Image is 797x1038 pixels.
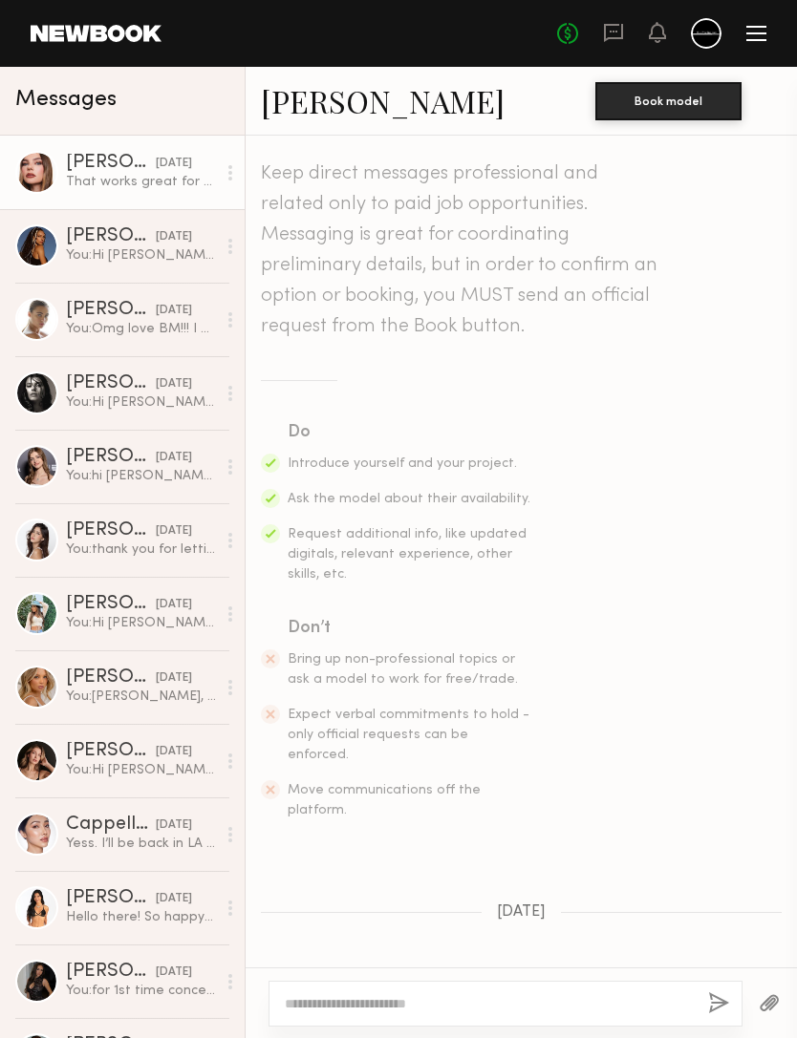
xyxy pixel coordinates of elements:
[66,374,156,393] div: [PERSON_NAME]
[66,467,216,485] div: You: hi [PERSON_NAME], I am currently working on some vintage film style concepts. I am planning ...
[66,761,216,779] div: You: Hi [PERSON_NAME], I am currently working on some vintage film style concepts. I am planning ...
[261,80,505,121] a: [PERSON_NAME]
[156,964,192,982] div: [DATE]
[595,82,742,120] button: Book model
[66,982,216,1000] div: You: for 1st time concept shoot, I usually try keep it around 2 to 3 hours.
[288,457,517,470] span: Introduce yourself and your project.
[156,596,192,614] div: [DATE]
[595,92,742,108] a: Book model
[66,889,156,908] div: [PERSON_NAME]
[66,154,156,173] div: [PERSON_NAME]
[288,784,481,816] span: Move communications off the platform.
[156,890,192,908] div: [DATE]
[66,688,216,706] div: You: [PERSON_NAME], How have you been? I am planning another shoot. Are you available in Sep? Tha...
[261,159,662,342] header: Keep direct messages professional and related only to paid job opportunities. Messaging is great ...
[66,540,216,559] div: You: thank you for letting me know.
[66,742,156,761] div: [PERSON_NAME]
[66,908,216,926] div: Hello there! So happy to connect with you, just followed you on IG - would love to discuss your v...
[156,375,192,393] div: [DATE]
[288,419,532,446] div: Do
[66,393,216,412] div: You: Hi [PERSON_NAME], I am currently working on some vintage film style concepts. I am planning ...
[288,709,529,761] span: Expect verbal commitments to hold - only official requests can be enforced.
[66,448,156,467] div: [PERSON_NAME]
[156,522,192,540] div: [DATE]
[66,173,216,191] div: That works great for me!
[66,521,156,540] div: [PERSON_NAME]
[66,320,216,338] div: You: Omg love BM!!! I heard there was some crazy sand storm this year.
[288,653,518,686] span: Bring up non-professional topics or ask a model to work for free/trade.
[66,668,156,688] div: [PERSON_NAME]
[497,904,546,921] span: [DATE]
[66,301,156,320] div: [PERSON_NAME]
[288,528,527,581] span: Request additional info, like updated digitals, relevant experience, other skills, etc.
[288,615,532,642] div: Don’t
[156,669,192,688] div: [DATE]
[156,155,192,173] div: [DATE]
[66,963,156,982] div: [PERSON_NAME]
[156,816,192,835] div: [DATE]
[156,302,192,320] div: [DATE]
[66,614,216,632] div: You: Hi [PERSON_NAME], I am currently working on some vintage film style concepts. I am planning ...
[66,595,156,614] div: [PERSON_NAME]
[156,228,192,246] div: [DATE]
[156,743,192,761] div: [DATE]
[66,246,216,265] div: You: Hi [PERSON_NAME], Currently I am looking to shoot toward the 9/22 week. Most of my concept s...
[156,449,192,467] div: [DATE]
[66,816,156,835] div: Cappella L.
[66,227,156,246] div: [PERSON_NAME]
[66,835,216,853] div: Yess. I’ll be back in LA 5th, but will let you know before . Thanks 🙏
[15,89,117,111] span: Messages
[288,493,530,505] span: Ask the model about their availability.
